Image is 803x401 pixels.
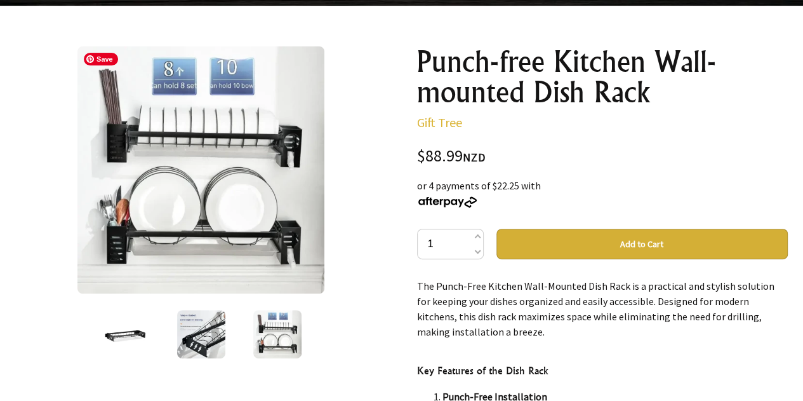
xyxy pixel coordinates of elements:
[417,196,478,208] img: Afterpay
[417,148,788,165] div: $88.99
[177,310,225,358] img: Punch-free Kitchen Wall-mounted Dish Rack
[417,114,462,130] a: Gift Tree
[253,310,302,358] img: Punch-free Kitchen Wall-mounted Dish Rack
[77,46,324,294] img: Punch-free Kitchen Wall-mounted Dish Rack
[417,278,788,339] p: The Punch-Free Kitchen Wall-Mounted Dish Rack is a practical and stylish solution for keeping you...
[417,363,788,379] h4: Key Features of the Dish Rack
[417,46,788,107] h1: Punch-free Kitchen Wall-mounted Dish Rack
[496,229,788,259] button: Add to Cart
[84,53,118,65] span: Save
[101,310,149,358] img: Punch-free Kitchen Wall-mounted Dish Rack
[417,178,788,208] div: or 4 payments of $22.25 with
[463,150,486,165] span: NZD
